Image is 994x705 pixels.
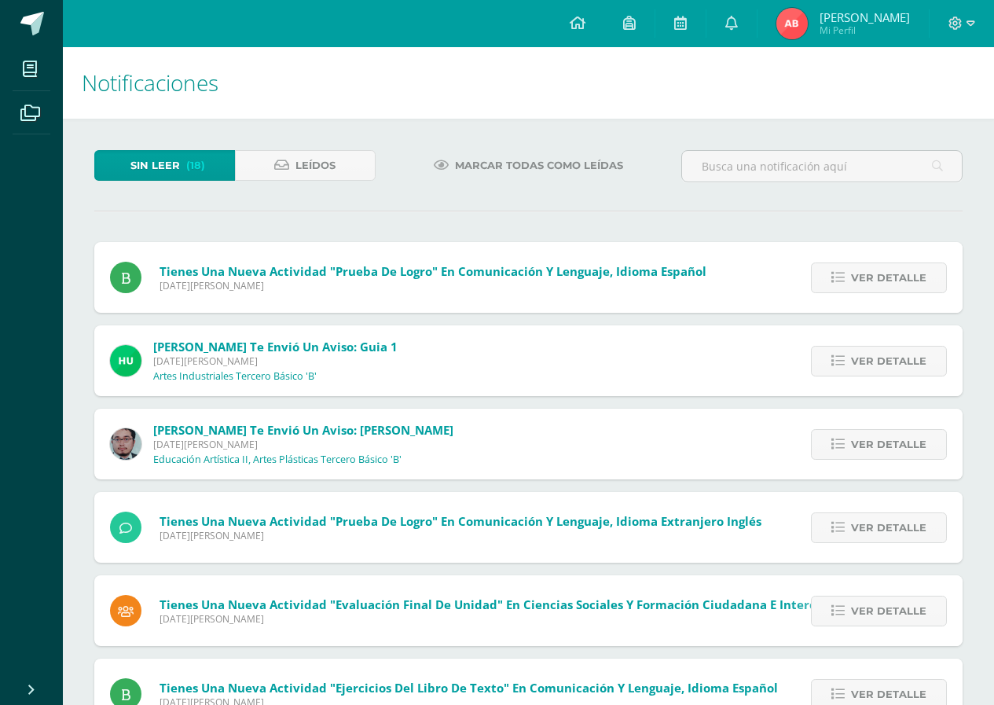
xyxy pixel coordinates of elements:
[851,430,926,459] span: Ver detalle
[160,597,884,612] span: Tienes una nueva actividad "Evaluación final de unidad" En Ciencias Sociales y Formación Ciudadan...
[160,612,884,626] span: [DATE][PERSON_NAME]
[110,345,141,376] img: fd23069c3bd5c8dde97a66a86ce78287.png
[153,370,317,383] p: Artes Industriales Tercero Básico 'B'
[235,150,376,181] a: Leídos
[455,151,623,180] span: Marcar todas como leídas
[82,68,218,97] span: Notificaciones
[160,529,761,542] span: [DATE][PERSON_NAME]
[160,263,706,279] span: Tienes una nueva actividad "Prueba de logro" En Comunicación y Lenguaje, Idioma Español
[820,9,910,25] span: [PERSON_NAME]
[94,150,235,181] a: Sin leer(18)
[160,279,706,292] span: [DATE][PERSON_NAME]
[153,422,453,438] span: [PERSON_NAME] te envió un aviso: [PERSON_NAME]
[851,597,926,626] span: Ver detalle
[160,513,761,529] span: Tienes una nueva actividad "prueba de logro" En Comunicación y Lenguaje, Idioma Extranjero Inglés
[153,339,398,354] span: [PERSON_NAME] te envió un aviso: Guia 1
[130,151,180,180] span: Sin leer
[851,513,926,542] span: Ver detalle
[153,453,402,466] p: Educación Artística II, Artes Plásticas Tercero Básico 'B'
[153,438,453,451] span: [DATE][PERSON_NAME]
[776,8,808,39] img: 4d02aca4b8736f3aa5feb8509ec4d0d3.png
[295,151,336,180] span: Leídos
[820,24,910,37] span: Mi Perfil
[186,151,205,180] span: (18)
[682,151,962,182] input: Busca una notificación aquí
[110,428,141,460] img: 5fac68162d5e1b6fbd390a6ac50e103d.png
[851,347,926,376] span: Ver detalle
[414,150,643,181] a: Marcar todas como leídas
[153,354,398,368] span: [DATE][PERSON_NAME]
[851,263,926,292] span: Ver detalle
[160,680,778,696] span: Tienes una nueva actividad "Ejercicios del libro de texto" En Comunicación y Lenguaje, Idioma Esp...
